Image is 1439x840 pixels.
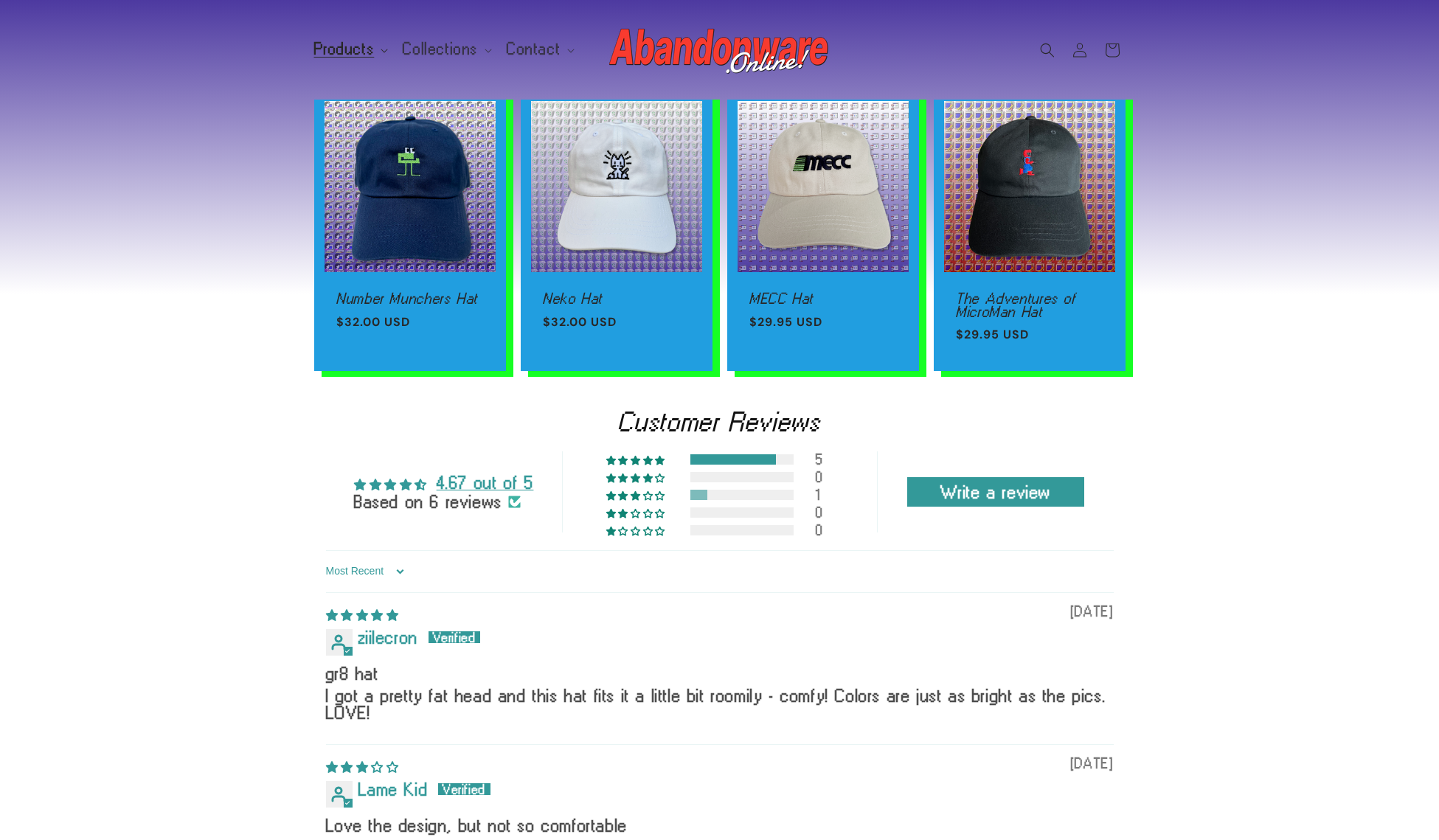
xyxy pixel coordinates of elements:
b: Love the design, but not so comfortable [326,817,1114,833]
h2: Customer Reviews [326,409,1114,434]
a: Neko Hat [543,292,690,305]
div: 83% (5) reviews with 5 star rating [606,454,668,465]
p: I got a pretty fat head and this hat fits it a little bit roomily - comfy! Colors are just as bri... [326,687,1114,721]
b: gr8 hat [326,665,1114,681]
span: 5 star review [326,603,399,622]
a: MECC Hat [749,292,897,305]
img: Abandonware [609,21,831,80]
span: [DATE] [1071,605,1114,618]
span: Products [314,43,375,56]
div: 1 [816,490,833,500]
img: Verified Checkmark [508,496,521,508]
span: 3 star review [326,755,399,774]
a: Abandonware [603,15,836,85]
summary: Collections [394,34,498,65]
a: Write a review [907,477,1084,507]
select: Sort dropdown [326,557,409,586]
span: Contact [507,43,561,56]
div: 17% (1) reviews with 3 star rating [606,489,668,501]
div: 5 [816,454,833,465]
span: Collections [403,43,478,56]
summary: Products [305,34,395,65]
span: Lame Kid [358,780,429,799]
a: Number Munchers Hat [336,292,484,305]
div: Average rating is 4.67 stars [354,474,533,493]
div: Based on 6 reviews [354,493,533,510]
span: [DATE] [1071,757,1114,770]
a: 4.67 out of 5 [437,473,534,492]
summary: Search [1031,34,1064,66]
summary: Contact [498,34,580,65]
a: The Adventures of MicroMan Hat [956,292,1103,318]
span: ziilecron [358,628,418,647]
